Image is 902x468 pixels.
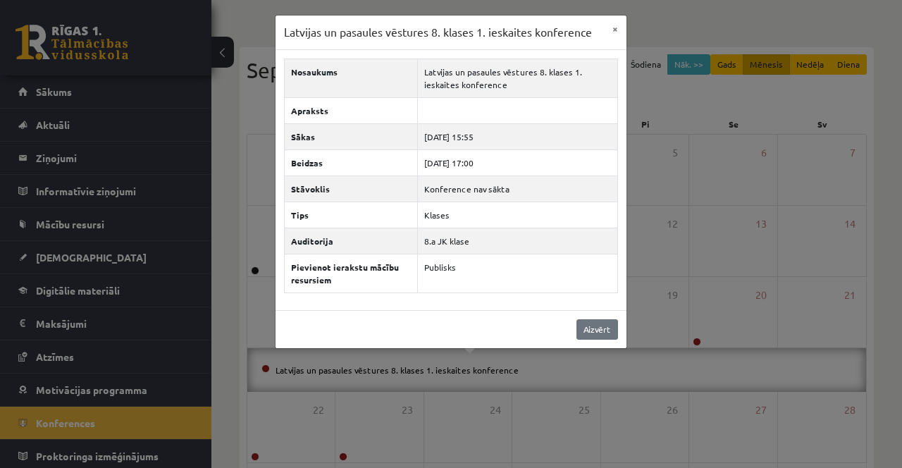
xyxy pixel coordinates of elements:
th: Stāvoklis [285,175,418,202]
td: Publisks [418,254,618,292]
th: Tips [285,202,418,228]
th: Nosaukums [285,58,418,97]
td: 8.a JK klase [418,228,618,254]
th: Auditorija [285,228,418,254]
h3: Latvijas un pasaules vēstures 8. klases 1. ieskaites konference [284,24,592,41]
th: Apraksts [285,97,418,123]
td: Klases [418,202,618,228]
td: [DATE] 15:55 [418,123,618,149]
th: Pievienot ierakstu mācību resursiem [285,254,418,292]
button: × [604,16,626,42]
th: Beidzas [285,149,418,175]
td: Konference nav sākta [418,175,618,202]
td: [DATE] 17:00 [418,149,618,175]
a: Aizvērt [576,319,618,340]
td: Latvijas un pasaules vēstures 8. klases 1. ieskaites konference [418,58,618,97]
th: Sākas [285,123,418,149]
